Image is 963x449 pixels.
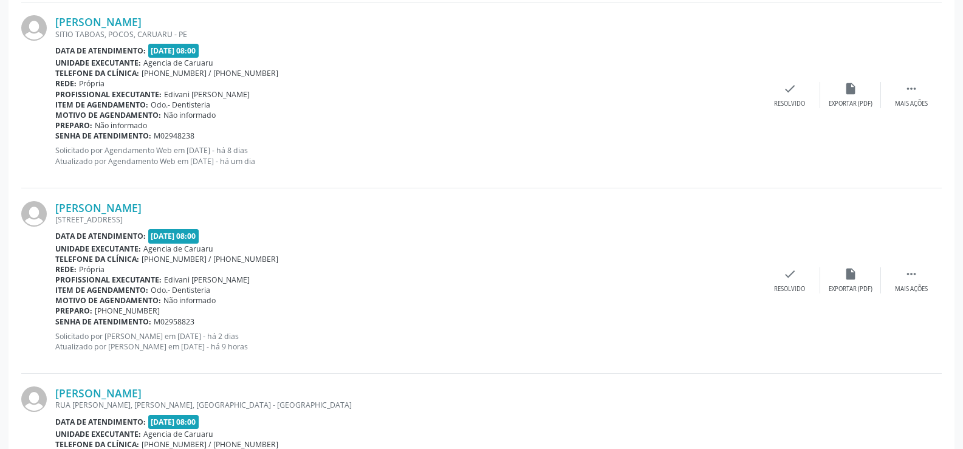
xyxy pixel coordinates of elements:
span: Agencia de Caruaru [143,244,213,254]
b: Telefone da clínica: [55,68,139,78]
div: Mais ações [895,285,928,293]
span: Não informado [163,110,216,120]
div: [STREET_ADDRESS] [55,214,759,225]
span: [DATE] 08:00 [148,229,199,243]
div: Mais ações [895,100,928,108]
i:  [905,82,918,95]
b: Item de agendamento: [55,100,148,110]
span: [PHONE_NUMBER] / [PHONE_NUMBER] [142,254,278,264]
i: check [783,267,797,281]
b: Senha de atendimento: [55,131,151,141]
i: check [783,82,797,95]
img: img [21,201,47,227]
a: [PERSON_NAME] [55,201,142,214]
div: Exportar (PDF) [829,285,872,293]
p: Solicitado por [PERSON_NAME] em [DATE] - há 2 dias Atualizado por [PERSON_NAME] em [DATE] - há 9 ... [55,331,759,352]
div: SITIO TABOAS, POCOS, CARUARU - PE [55,29,759,39]
span: [PHONE_NUMBER] [95,306,160,316]
b: Rede: [55,264,77,275]
span: M02958823 [154,317,194,327]
b: Data de atendimento: [55,46,146,56]
b: Unidade executante: [55,429,141,439]
img: img [21,15,47,41]
span: Própria [79,78,105,89]
b: Profissional executante: [55,89,162,100]
p: Solicitado por Agendamento Web em [DATE] - há 8 dias Atualizado por Agendamento Web em [DATE] - h... [55,145,759,166]
span: [PHONE_NUMBER] / [PHONE_NUMBER] [142,68,278,78]
i:  [905,267,918,281]
span: Agencia de Caruaru [143,429,213,439]
span: M02948238 [154,131,194,141]
b: Profissional executante: [55,275,162,285]
b: Senha de atendimento: [55,317,151,327]
img: img [21,386,47,412]
b: Rede: [55,78,77,89]
b: Motivo de agendamento: [55,295,161,306]
span: Não informado [163,295,216,306]
div: RUA [PERSON_NAME], [PERSON_NAME], [GEOGRAPHIC_DATA] - [GEOGRAPHIC_DATA] [55,400,759,410]
b: Unidade executante: [55,244,141,254]
b: Preparo: [55,120,92,131]
span: Não informado [95,120,147,131]
b: Data de atendimento: [55,231,146,241]
div: Resolvido [774,100,805,108]
span: Odo.- Dentisteria [151,285,210,295]
b: Preparo: [55,306,92,316]
span: Própria [79,264,105,275]
span: Edivani [PERSON_NAME] [164,275,250,285]
span: Edivani [PERSON_NAME] [164,89,250,100]
div: Exportar (PDF) [829,100,872,108]
a: [PERSON_NAME] [55,15,142,29]
span: [DATE] 08:00 [148,44,199,58]
div: Resolvido [774,285,805,293]
b: Unidade executante: [55,58,141,68]
i: insert_drive_file [844,82,857,95]
span: Agencia de Caruaru [143,58,213,68]
a: [PERSON_NAME] [55,386,142,400]
span: Odo.- Dentisteria [151,100,210,110]
b: Data de atendimento: [55,417,146,427]
b: Telefone da clínica: [55,254,139,264]
i: insert_drive_file [844,267,857,281]
span: [DATE] 08:00 [148,415,199,429]
b: Item de agendamento: [55,285,148,295]
b: Motivo de agendamento: [55,110,161,120]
